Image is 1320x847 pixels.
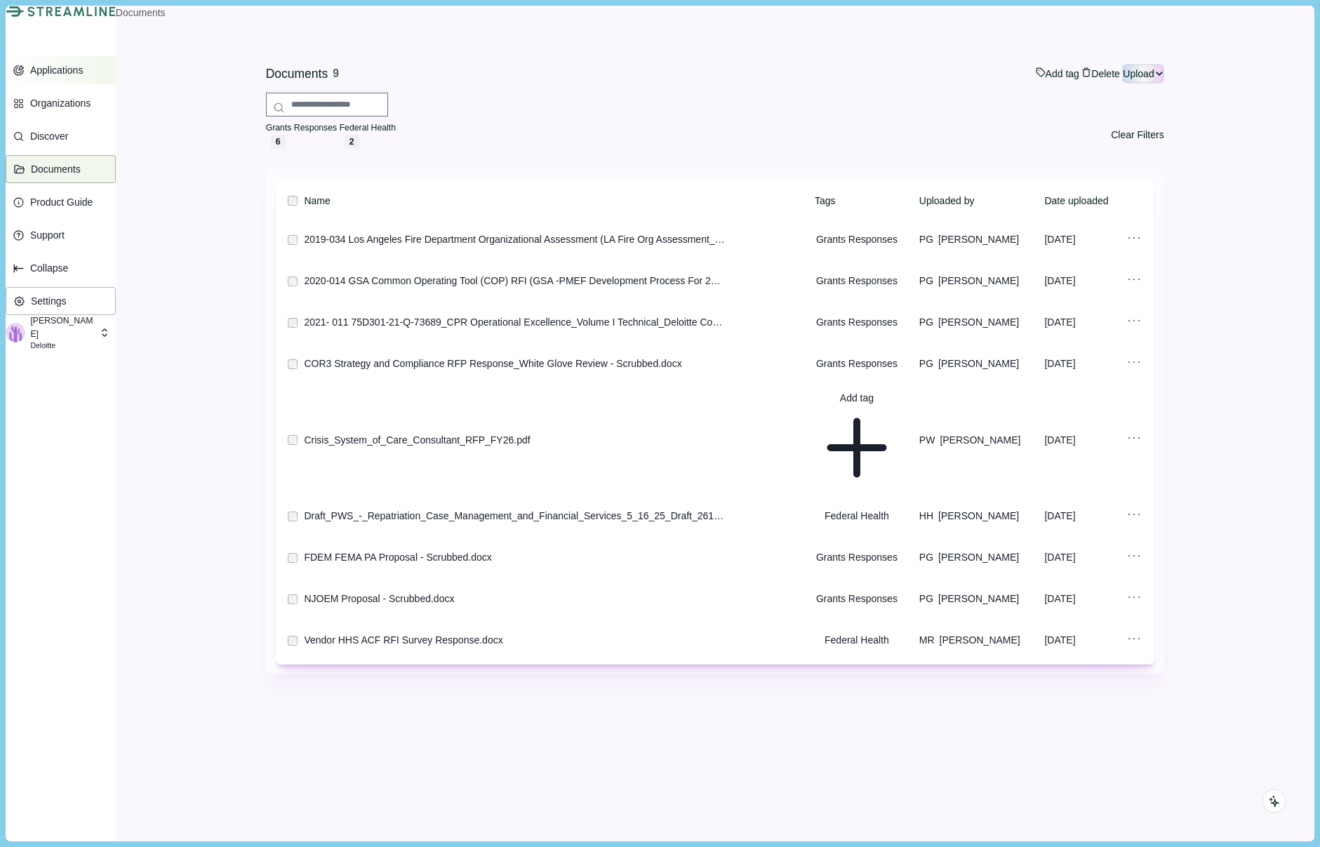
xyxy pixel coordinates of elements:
[30,314,95,340] p: [PERSON_NAME]
[25,262,68,274] p: Collapse
[6,89,115,117] button: Organizations
[919,433,935,448] div: Pius, Wendy
[816,234,898,245] span: Grants Responses
[6,155,115,183] button: Documents
[25,196,93,208] p: Product Guide
[816,593,898,604] span: Grants Responses
[938,356,1019,371] span: [PERSON_NAME]
[266,65,328,83] div: Documents
[919,232,933,247] div: Privitera, Giovanni
[304,315,725,330] div: 2021- 011 75D301-21-Q-73689_CPR Operational Excellence_Volume I Technical_Deloitte Consulting LLP...
[25,131,68,142] p: Discover
[304,232,725,247] div: 2019-034 Los Angeles Fire Department Organizational Assessment (LA Fire Org Assessment_RFP #37775...
[347,138,356,146] div: 2
[304,433,530,448] div: Crisis_System_of_Care_Consultant_RFP_FY26.pdf
[1044,545,1122,570] div: [DATE]
[25,229,65,241] p: Support
[1044,310,1122,335] div: [DATE]
[302,184,813,218] th: Name
[304,509,725,523] div: Draft_PWS_-_Repatriation_Case_Management_and_Financial_Services_5_16_25_Draft_26118977.docx
[1044,269,1122,293] div: [DATE]
[938,232,1019,247] span: [PERSON_NAME]
[6,122,115,150] button: Discover
[816,552,898,563] span: Grants Responses
[940,433,1020,448] span: [PERSON_NAME]
[940,633,1020,648] span: [PERSON_NAME]
[304,274,725,288] div: 2020-014 GSA Common Operating Tool (COP) RFI (GSA -PMEF Development Process For 2020 BPA and BIA ...
[919,274,933,288] div: Privitera, Giovanni
[6,323,25,342] img: profile picture
[815,274,899,288] button: Grants Responses
[304,633,502,648] div: Vendor HHS ACF RFI Survey Response.docx
[26,164,81,175] p: Documents
[30,340,95,352] p: Deloitte
[840,392,874,404] span: Add tag
[25,98,91,109] p: Organizations
[333,65,339,83] div: 9
[815,391,899,490] button: Add tag
[266,123,337,133] span: Grants Responses
[919,633,935,648] div: Megan Raisle
[1044,628,1122,653] div: [DATE]
[812,184,916,218] th: Tags
[938,509,1019,523] span: [PERSON_NAME]
[1123,67,1154,81] button: Upload
[340,123,396,133] span: Federal Health
[116,6,166,20] a: Documents
[273,138,283,146] div: 6
[1111,128,1164,142] button: Clear Filters
[6,287,115,315] button: Settings
[1081,67,1119,81] button: Delete
[6,221,115,249] button: Support
[916,184,1042,218] th: Uploaded by
[938,274,1019,288] span: [PERSON_NAME]
[1042,184,1122,218] th: Date uploaded
[825,510,889,521] span: Federal Health
[304,592,454,606] div: NJOEM Proposal - Scrubbed.docx
[938,592,1019,606] span: [PERSON_NAME]
[27,6,116,17] img: Streamline Climate Logo
[815,356,899,371] button: Grants Responses
[919,592,933,606] div: Privitera, Giovanni
[266,120,337,149] button: Grants Responses 6
[1044,428,1122,453] div: [DATE]
[816,275,898,286] span: Grants Responses
[1155,69,1164,78] button: See more options
[815,509,899,523] button: Federal Health
[1044,352,1122,376] div: [DATE]
[816,358,898,369] span: Grants Responses
[919,509,933,523] div: Higgins, Haydn
[815,232,899,247] button: Grants Responses
[815,633,899,648] button: Federal Health
[815,592,899,606] button: Grants Responses
[26,295,67,307] p: Settings
[816,316,898,328] span: Grants Responses
[1036,67,1079,81] button: Add tag
[6,56,115,84] button: Applications
[919,356,933,371] div: Privitera, Giovanni
[815,315,899,330] button: Grants Responses
[919,315,933,330] div: Privitera, Giovanni
[340,120,396,149] button: Federal Health 2
[304,550,491,565] div: FDEM FEMA PA Proposal - Scrubbed.docx
[6,254,115,282] button: Expand
[919,550,933,565] div: Privitera, Giovanni
[25,65,84,76] p: Applications
[6,188,115,216] button: Product Guide
[6,6,115,17] a: Streamline Climate LogoStreamline Climate Logo
[1044,587,1122,611] div: [DATE]
[938,550,1019,565] span: [PERSON_NAME]
[938,315,1019,330] span: [PERSON_NAME]
[825,634,889,646] span: Federal Health
[304,356,681,371] div: COR3 Strategy and Compliance RFP Response_White Glove Review - Scrubbed.docx
[1044,504,1122,528] div: [DATE]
